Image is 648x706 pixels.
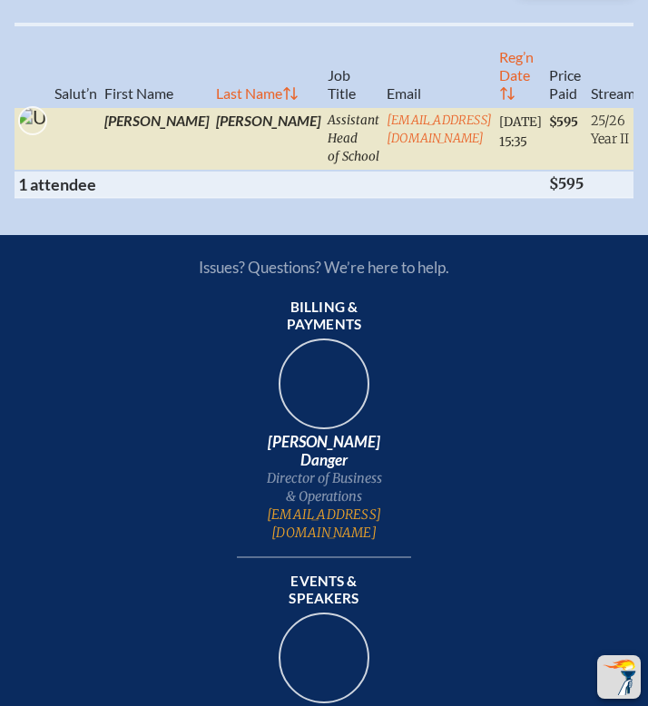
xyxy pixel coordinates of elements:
[591,113,629,147] span: 25/26 Year II
[259,433,389,469] span: [PERSON_NAME] Danger
[496,25,545,107] th: Reg’n Date
[549,114,578,130] span: $595
[587,25,639,107] th: Stream
[13,105,68,153] img: User Avatar
[387,113,492,146] a: [EMAIL_ADDRESS][DOMAIN_NAME]
[499,114,542,150] span: [DATE] 15:35
[324,25,383,107] th: Job Title
[597,655,641,699] button: Scroll Top
[383,25,496,107] th: Email
[51,25,101,107] th: Salut’n
[212,107,324,171] td: [PERSON_NAME]
[36,258,612,277] p: Issues? Questions? We’re here to help.
[212,25,324,107] th: Last Name
[266,333,382,449] img: 9c64f3fb-7776-47f4-83d7-46a341952595
[601,659,637,695] img: To the top
[101,107,212,171] td: [PERSON_NAME]
[545,171,587,198] th: $595
[259,299,389,335] span: Billing & payments
[101,25,212,107] th: First Name
[259,573,389,609] span: Events & speakers
[324,107,383,171] td: Assistant Head of School
[259,469,389,505] span: Director of Business & Operations
[545,25,587,107] th: Price Paid
[259,505,389,542] a: [EMAIL_ADDRESS][DOMAIN_NAME]
[15,171,545,198] th: 1 attendee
